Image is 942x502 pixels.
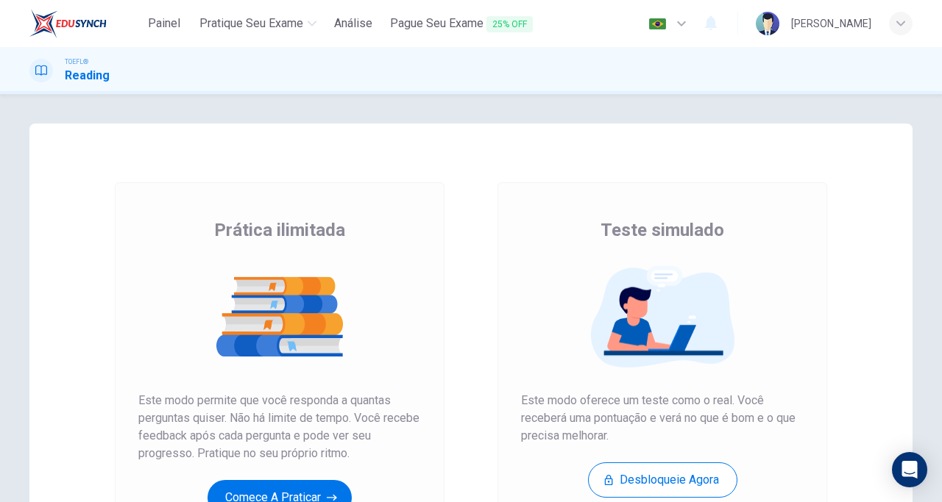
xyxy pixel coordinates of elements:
[601,218,724,242] span: Teste simulado
[521,392,804,445] span: Este modo oferece um teste como o real. Você receberá uma pontuação e verá no que é bom e o que p...
[328,10,378,37] button: Análise
[791,15,871,32] div: [PERSON_NAME]
[214,218,345,242] span: Prática ilimitada
[588,462,737,498] button: Desbloqueie agora
[648,18,667,29] img: pt
[65,57,88,67] span: TOEFL®
[141,10,188,37] a: Painel
[892,452,927,487] div: Open Intercom Messenger
[148,15,180,32] span: Painel
[390,15,533,33] span: Pague Seu Exame
[328,10,378,37] a: Análise
[29,9,141,38] a: EduSynch logo
[29,9,107,38] img: EduSynch logo
[384,10,539,37] button: Pague Seu Exame25% OFF
[334,15,372,32] span: Análise
[65,67,110,85] h1: Reading
[756,12,779,35] img: Profile picture
[199,15,303,32] span: Pratique seu exame
[141,10,188,37] button: Painel
[486,16,533,32] span: 25% OFF
[194,10,322,37] button: Pratique seu exame
[138,392,421,462] span: Este modo permite que você responda a quantas perguntas quiser. Não há limite de tempo. Você rece...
